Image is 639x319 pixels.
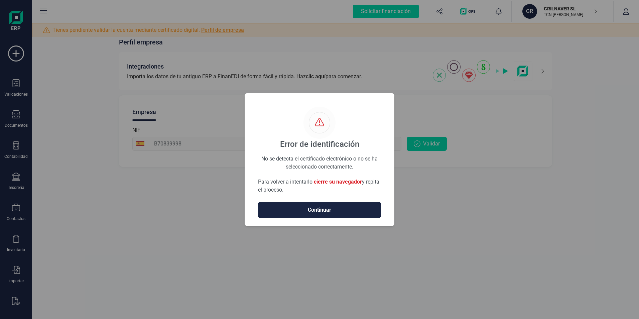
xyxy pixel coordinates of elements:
p: Para volver a intentarlo y repita el proceso. [258,178,381,194]
div: No se detecta el certificado electrónico o no se ha seleccionado correctamente. [258,155,381,162]
span: cierre su navegador [314,179,362,185]
button: Continuar [258,202,381,218]
span: Continuar [265,206,374,214]
div: Error de identificación [280,139,359,149]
